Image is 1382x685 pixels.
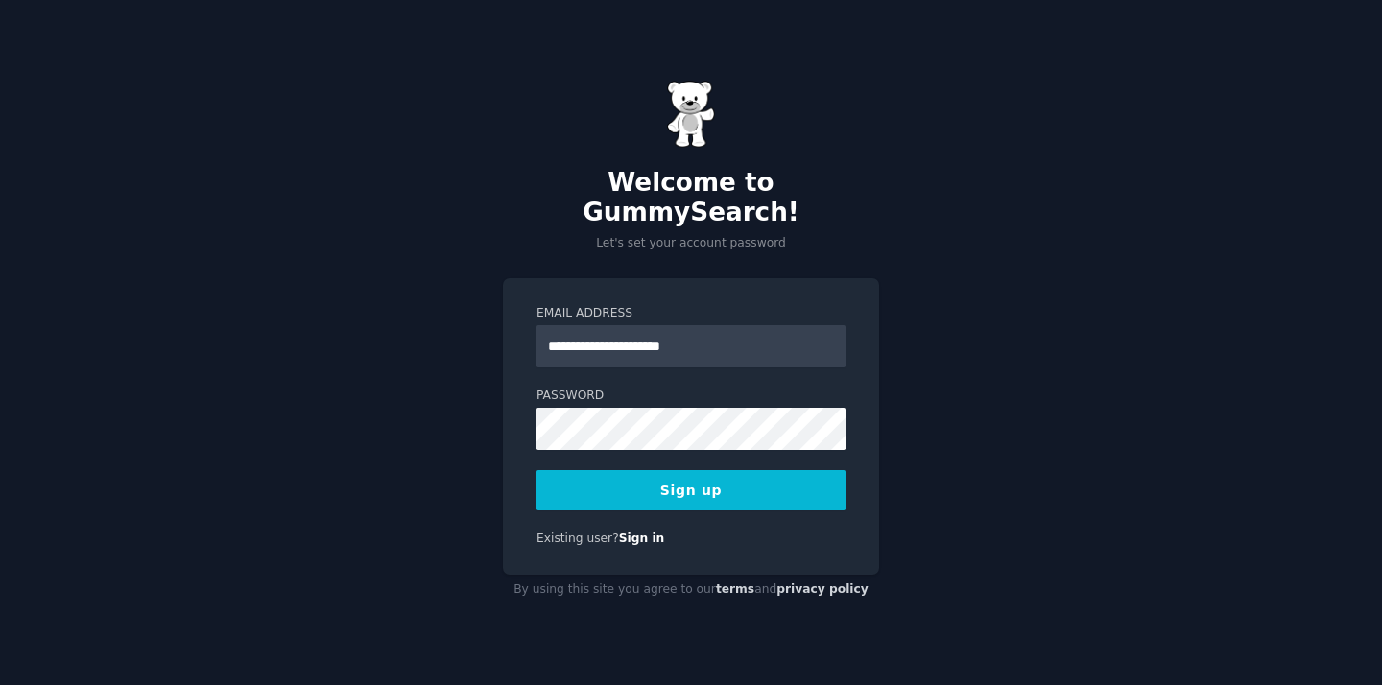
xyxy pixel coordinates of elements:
h2: Welcome to GummySearch! [503,168,879,228]
a: terms [716,582,754,596]
label: Email Address [536,305,846,322]
div: By using this site you agree to our and [503,575,879,605]
a: Sign in [619,531,665,545]
button: Sign up [536,470,846,510]
a: privacy policy [776,582,869,596]
img: Gummy Bear [667,81,715,148]
span: Existing user? [536,531,619,545]
p: Let's set your account password [503,235,879,252]
label: Password [536,388,846,405]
